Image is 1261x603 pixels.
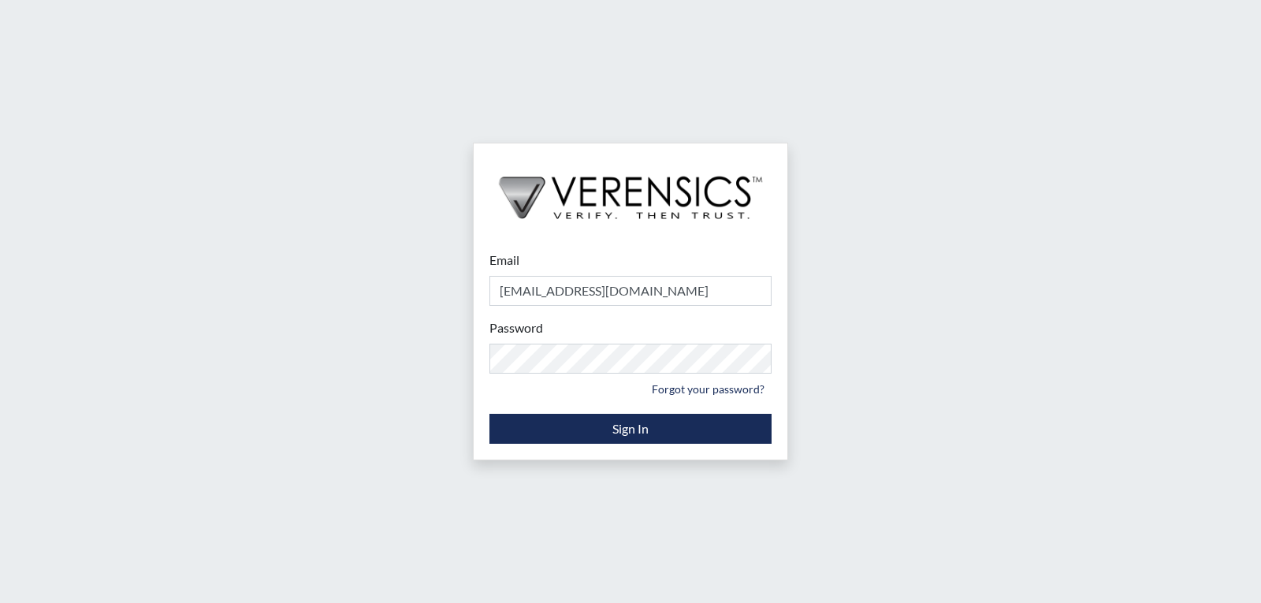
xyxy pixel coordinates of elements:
input: Email [489,276,772,306]
label: Email [489,251,519,270]
img: logo-wide-black.2aad4157.png [474,143,787,235]
label: Password [489,318,543,337]
button: Sign In [489,414,772,444]
a: Forgot your password? [645,377,772,401]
